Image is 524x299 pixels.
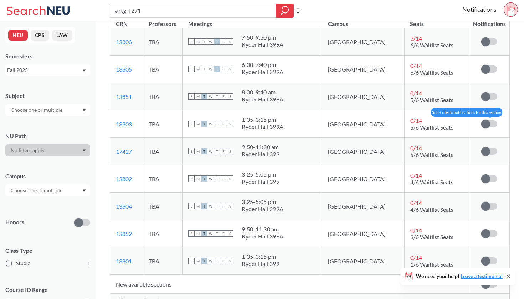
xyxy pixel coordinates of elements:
span: W [207,38,214,45]
div: Ryder Hall 399A [242,96,283,103]
button: NEU [8,30,28,41]
div: 6:00 - 7:40 pm [242,61,283,68]
div: Ryder Hall 399A [242,68,283,75]
td: [GEOGRAPHIC_DATA] [322,247,405,275]
span: M [195,38,201,45]
span: T [201,175,207,182]
span: W [207,148,214,154]
td: TBA [143,138,183,165]
span: 4/6 Waitlist Seats [410,206,453,213]
div: CRN [116,20,128,28]
div: 1:35 - 3:15 pm [242,253,279,260]
div: Campus [5,172,90,180]
span: 4/6 Waitlist Seats [410,179,453,185]
span: S [188,230,195,237]
span: S [227,230,233,237]
span: S [188,148,195,154]
span: S [227,38,233,45]
span: T [214,203,220,209]
td: TBA [143,247,183,275]
span: F [220,38,227,45]
td: [GEOGRAPHIC_DATA] [322,165,405,193]
span: T [201,66,207,72]
a: Leave a testimonial [461,273,503,279]
div: Ryder Hall 399 [242,151,279,158]
span: 1 [87,259,90,267]
button: LAW [52,30,72,41]
a: Notifications [462,6,497,14]
span: 0 / 14 [410,62,422,69]
td: [GEOGRAPHIC_DATA] [322,110,405,138]
span: S [227,258,233,264]
span: F [220,66,227,72]
span: S [227,203,233,209]
span: T [214,175,220,182]
span: 0 / 14 [410,117,422,124]
span: W [207,230,214,237]
span: 0 / 14 [410,227,422,234]
span: T [201,258,207,264]
span: T [214,38,220,45]
span: F [220,258,227,264]
span: M [195,258,201,264]
span: M [195,175,201,182]
span: W [207,203,214,209]
span: S [227,93,233,100]
div: Ryder Hall 399A [242,41,283,48]
div: Ryder Hall 399 [242,178,279,185]
td: TBA [143,220,183,247]
div: 1:35 - 3:15 pm [242,116,283,123]
span: T [201,203,207,209]
div: Semesters [5,52,90,60]
span: S [188,203,195,209]
span: T [214,93,220,100]
td: [GEOGRAPHIC_DATA] [322,83,405,110]
td: TBA [143,56,183,83]
a: 13803 [116,121,132,127]
button: CPS [31,30,49,41]
div: Ryder Hall 399A [242,123,283,130]
div: Ryder Hall 399 [242,260,279,267]
span: T [201,148,207,154]
svg: Dropdown arrow [82,69,86,72]
span: F [220,230,227,237]
td: [GEOGRAPHIC_DATA] [322,138,405,165]
a: 13852 [116,230,132,237]
td: TBA [143,193,183,220]
span: S [227,175,233,182]
div: 8:00 - 9:40 am [242,89,283,96]
span: 0 / 14 [410,199,422,206]
div: Subject [5,92,90,100]
div: magnifying glass [276,4,294,18]
span: We need your help! [416,274,503,279]
span: 0 / 14 [410,172,422,179]
td: TBA [143,28,183,56]
p: Honors [5,218,24,226]
td: [GEOGRAPHIC_DATA] [322,56,405,83]
input: Class, professor, course number, "phrase" [114,5,271,17]
svg: Dropdown arrow [82,149,86,152]
span: 3/6 Waitlist Seats [410,234,453,240]
span: S [227,66,233,72]
span: F [220,121,227,127]
span: S [188,93,195,100]
svg: Dropdown arrow [82,189,86,192]
span: S [188,66,195,72]
span: T [201,93,207,100]
span: T [201,121,207,127]
span: T [214,148,220,154]
span: T [214,230,220,237]
div: 9:50 - 11:30 am [242,226,283,233]
span: S [188,38,195,45]
span: M [195,66,201,72]
a: 13804 [116,203,132,210]
span: S [188,258,195,264]
span: S [227,121,233,127]
div: Dropdown arrow [5,184,90,196]
span: W [207,258,214,264]
span: M [195,93,201,100]
div: Ryder Hall 399A [242,205,283,213]
td: [GEOGRAPHIC_DATA] [322,193,405,220]
p: Course ID Range [5,286,90,294]
span: 0 / 14 [410,145,422,151]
